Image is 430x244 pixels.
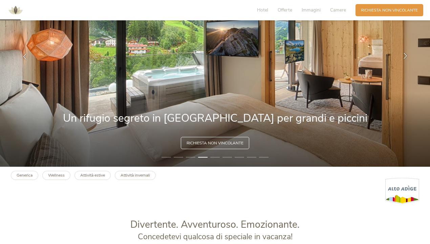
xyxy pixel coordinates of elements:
a: Generica [11,171,38,180]
b: Attività estive [80,172,105,178]
span: Richiesta non vincolante [361,7,418,13]
span: Richiesta non vincolante [187,140,243,146]
span: Hotel [257,7,268,13]
a: AMONTI & LUNARIS Wellnessresort [5,8,26,12]
span: Offerte [278,7,292,13]
b: Generica [17,172,33,178]
b: Attività invernali [121,172,150,178]
span: Immagini [302,7,321,13]
a: Attività estive [74,171,111,180]
span: Divertente. Avventuroso. Emozionante. [130,218,300,231]
span: Concedetevi qualcosa di speciale in vacanza! [138,231,293,242]
b: Wellness [48,172,65,178]
a: Attività invernali [115,171,156,180]
span: Camere [330,7,346,13]
img: Alto Adige [385,178,419,204]
a: Wellness [42,171,70,180]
